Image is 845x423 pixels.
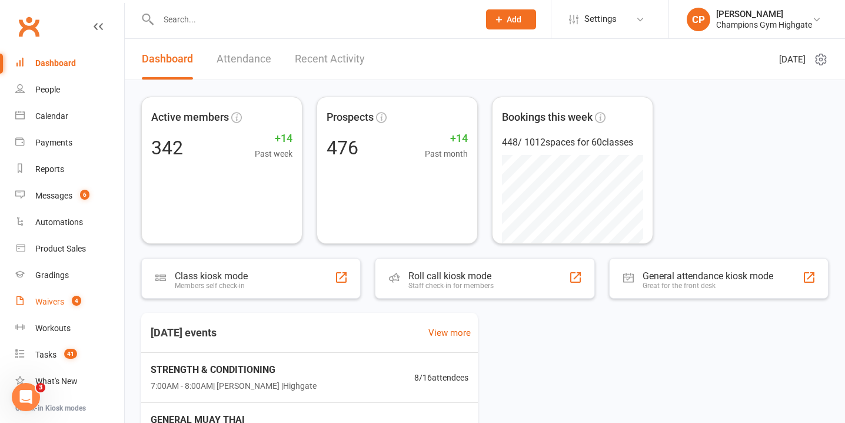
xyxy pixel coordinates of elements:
[15,77,124,103] a: People
[15,342,124,368] a: Tasks 41
[35,244,86,253] div: Product Sales
[35,376,78,386] div: What's New
[35,297,64,306] div: Waivers
[507,15,521,24] span: Add
[15,236,124,262] a: Product Sales
[36,383,45,392] span: 3
[408,282,494,290] div: Staff check-in for members
[584,6,617,32] span: Settings
[35,111,68,121] div: Calendar
[217,39,271,80] a: Attendance
[151,109,229,126] span: Active members
[716,9,812,19] div: [PERSON_NAME]
[255,130,292,147] span: +14
[64,349,77,359] span: 41
[327,109,374,126] span: Prospects
[15,50,124,77] a: Dashboard
[35,164,64,174] div: Reports
[643,270,773,282] div: General attendance kiosk mode
[295,39,365,80] a: Recent Activity
[15,156,124,183] a: Reports
[486,9,536,29] button: Add
[425,130,468,147] span: +14
[428,326,471,340] a: View more
[502,109,593,126] span: Bookings this week
[141,322,226,343] h3: [DATE] events
[12,383,40,411] iframe: Intercom live chat
[151,379,317,392] span: 7:00AM - 8:00AM | [PERSON_NAME] | Highgate
[80,190,89,200] span: 6
[175,270,248,282] div: Class kiosk mode
[255,147,292,160] span: Past week
[35,270,69,280] div: Gradings
[15,183,124,209] a: Messages 6
[716,19,812,30] div: Champions Gym Highgate
[151,362,317,378] span: STRENGTH & CONDITIONING
[15,103,124,130] a: Calendar
[35,191,72,200] div: Messages
[35,350,56,359] div: Tasks
[15,289,124,315] a: Waivers 4
[425,147,468,160] span: Past month
[327,138,358,157] div: 476
[414,371,468,384] span: 8 / 16 attendees
[779,52,806,67] span: [DATE]
[155,11,471,28] input: Search...
[15,368,124,395] a: What's New
[15,130,124,156] a: Payments
[408,270,494,282] div: Roll call kiosk mode
[35,58,76,68] div: Dashboard
[142,39,193,80] a: Dashboard
[72,296,81,306] span: 4
[15,209,124,236] a: Automations
[15,262,124,289] a: Gradings
[35,323,71,333] div: Workouts
[502,135,643,150] div: 448 / 1012 spaces for 60 classes
[35,217,83,227] div: Automations
[15,315,124,342] a: Workouts
[687,8,710,31] div: CP
[643,282,773,290] div: Great for the front desk
[175,282,248,290] div: Members self check-in
[151,138,183,157] div: 342
[14,12,44,41] a: Clubworx
[35,85,60,94] div: People
[35,138,72,147] div: Payments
